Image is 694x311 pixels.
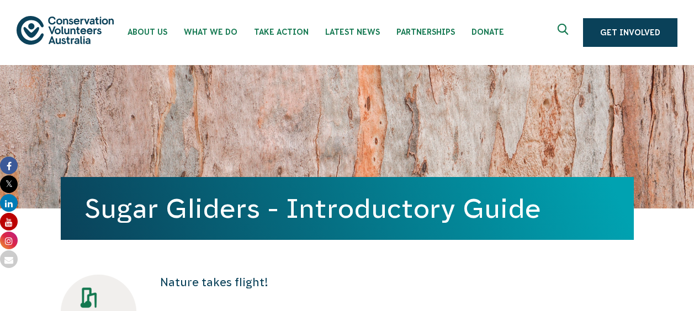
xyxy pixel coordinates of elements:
span: Expand search box [558,24,571,41]
button: Expand search box Close search box [551,19,578,46]
span: Donate [472,28,504,36]
span: Take Action [254,28,309,36]
span: Partnerships [396,28,455,36]
img: logo.svg [17,16,114,44]
span: About Us [128,28,167,36]
h1: Sugar Gliders - Introductory Guide [85,194,610,223]
a: Get Involved [583,18,677,47]
span: What We Do [184,28,237,36]
p: Nature takes flight! [160,275,634,290]
span: Latest News [325,28,380,36]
